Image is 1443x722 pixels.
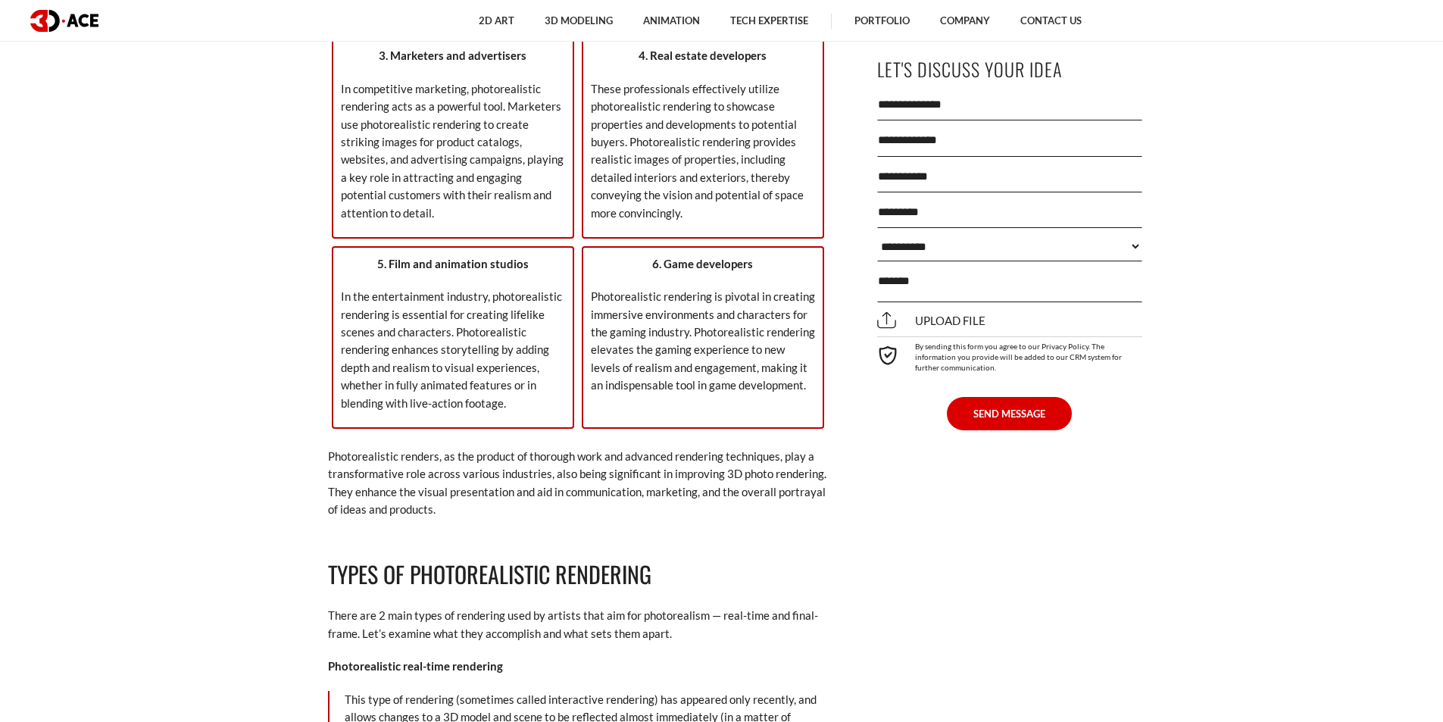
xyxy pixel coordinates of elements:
[947,397,1072,430] button: SEND MESSAGE
[328,607,828,642] p: There are 2 main types of rendering used by artists that aim for photorealism — real-time and fin...
[328,658,828,675] p: Photorealistic real-time rendering
[591,47,815,64] p: 4. Real estate developers
[591,255,815,273] p: 6. Game developers
[341,80,565,222] p: In competitive marketing, photorealistic rendering acts as a powerful tool. Marketers use photore...
[341,255,565,273] p: 5. Film and animation studios
[877,336,1142,373] div: By sending this form you agree to our Privacy Policy. The information you provide will be added t...
[591,80,815,222] p: These professionals effectively utilize photorealistic rendering to showcase properties and devel...
[328,448,828,519] p: Photorealistic renders, as the product of thorough work and advanced rendering techniques, play a...
[328,557,828,592] h2: Types of Photorealistic Rendering
[341,47,565,64] p: 3. Marketers and advertisers
[341,288,565,412] p: In the entertainment industry, photorealistic rendering is essential for creating lifelike scenes...
[30,10,98,32] img: logo dark
[591,288,815,394] p: Photorealistic rendering is pivotal in creating immersive environments and characters for the gam...
[877,314,985,327] span: Upload file
[877,52,1142,86] p: Let's Discuss Your Idea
